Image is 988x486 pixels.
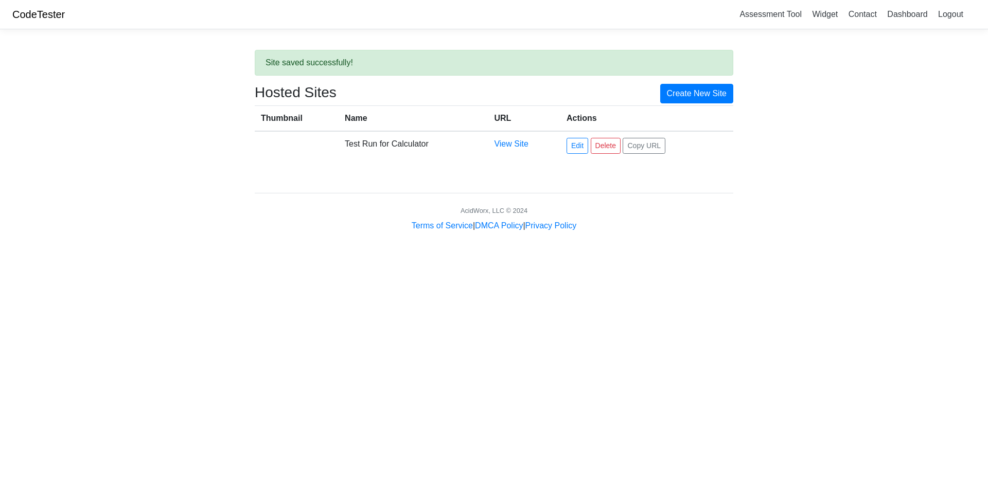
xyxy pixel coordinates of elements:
[735,6,806,23] a: Assessment Tool
[591,138,621,154] a: Delete
[560,105,733,131] th: Actions
[494,139,528,148] a: View Site
[567,138,588,154] a: Edit
[844,6,881,23] a: Contact
[934,6,967,23] a: Logout
[475,221,523,230] a: DMCA Policy
[255,105,339,131] th: Thumbnail
[12,9,65,20] a: CodeTester
[255,50,733,76] div: Site saved successfully!
[461,206,527,215] div: AcidWorx, LLC © 2024
[660,84,734,103] a: Create New Site
[339,131,488,160] td: Test Run for Calculator
[255,84,337,101] h3: Hosted Sites
[525,221,577,230] a: Privacy Policy
[623,138,665,154] button: Copy URL
[808,6,842,23] a: Widget
[339,105,488,131] th: Name
[488,105,560,131] th: URL
[412,220,576,232] div: | |
[412,221,473,230] a: Terms of Service
[883,6,931,23] a: Dashboard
